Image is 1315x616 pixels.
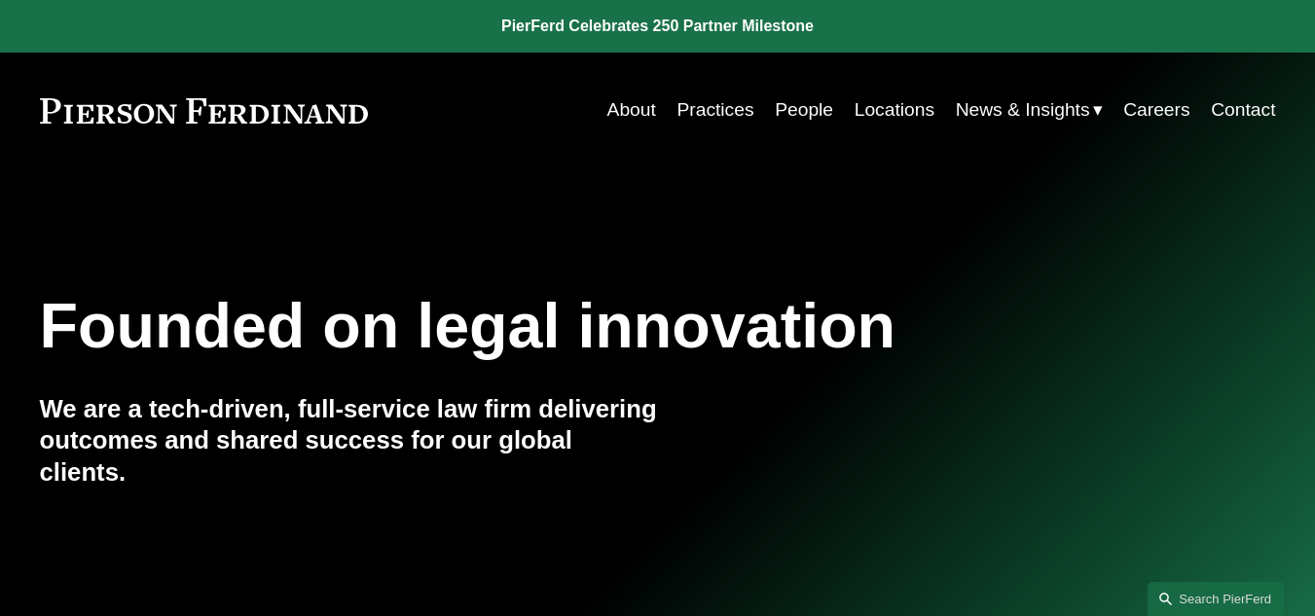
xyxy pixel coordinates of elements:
a: Locations [855,91,934,128]
h4: We are a tech-driven, full-service law firm delivering outcomes and shared success for our global... [40,393,658,489]
a: folder dropdown [956,91,1103,128]
span: News & Insights [956,93,1090,127]
a: Contact [1211,91,1275,128]
a: About [607,91,656,128]
h1: Founded on legal innovation [40,290,1070,362]
a: Practices [676,91,753,128]
a: People [775,91,833,128]
a: Careers [1123,91,1189,128]
a: Search this site [1148,582,1284,616]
